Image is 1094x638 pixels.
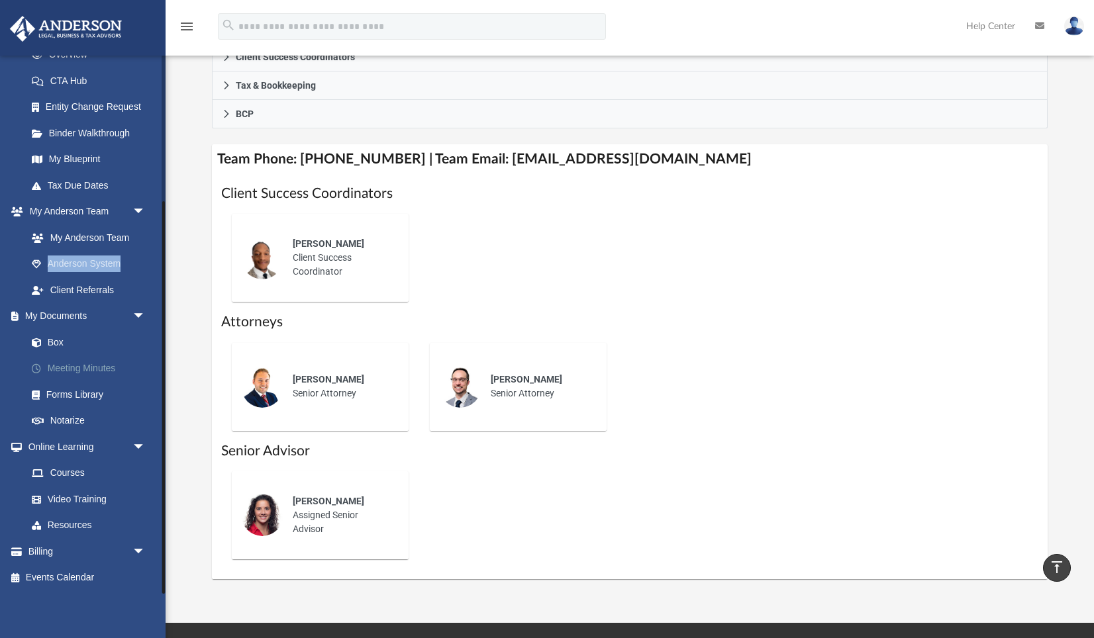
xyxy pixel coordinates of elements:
[221,441,1038,461] h1: Senior Advisor
[19,277,159,303] a: Client Referrals
[221,184,1038,203] h1: Client Success Coordinators
[241,494,283,536] img: thumbnail
[212,43,1048,71] a: Client Success Coordinators
[283,228,399,288] div: Client Success Coordinator
[212,71,1048,100] a: Tax & Bookkeeping
[236,52,355,62] span: Client Success Coordinators
[293,374,364,385] span: [PERSON_NAME]
[19,512,159,539] a: Resources
[19,329,159,355] a: Box
[6,16,126,42] img: Anderson Advisors Platinum Portal
[283,485,399,545] div: Assigned Senior Advisor
[1064,17,1084,36] img: User Pic
[221,312,1038,332] h1: Attorneys
[19,381,159,408] a: Forms Library
[1049,559,1065,575] i: vertical_align_top
[179,25,195,34] a: menu
[9,433,159,460] a: Online Learningarrow_drop_down
[19,146,159,173] a: My Blueprint
[221,18,236,32] i: search
[19,486,152,512] a: Video Training
[9,538,166,565] a: Billingarrow_drop_down
[491,374,562,385] span: [PERSON_NAME]
[439,365,481,408] img: thumbnail
[212,100,1048,128] a: BCP
[9,199,159,225] a: My Anderson Teamarrow_drop_down
[132,199,159,226] span: arrow_drop_down
[132,303,159,330] span: arrow_drop_down
[19,408,166,434] a: Notarize
[132,538,159,565] span: arrow_drop_down
[19,68,166,94] a: CTA Hub
[212,144,1048,174] h4: Team Phone: [PHONE_NUMBER] | Team Email: [EMAIL_ADDRESS][DOMAIN_NAME]
[241,237,283,279] img: thumbnail
[283,363,399,410] div: Senior Attorney
[236,109,254,118] span: BCP
[19,94,166,120] a: Entity Change Request
[179,19,195,34] i: menu
[19,355,166,382] a: Meeting Minutes
[1043,554,1071,582] a: vertical_align_top
[19,172,166,199] a: Tax Due Dates
[132,433,159,461] span: arrow_drop_down
[9,303,166,330] a: My Documentsarrow_drop_down
[19,224,152,251] a: My Anderson Team
[293,238,364,249] span: [PERSON_NAME]
[241,365,283,408] img: thumbnail
[19,251,159,277] a: Anderson System
[236,81,316,90] span: Tax & Bookkeeping
[19,460,159,486] a: Courses
[19,120,166,146] a: Binder Walkthrough
[9,565,166,591] a: Events Calendar
[481,363,597,410] div: Senior Attorney
[293,496,364,506] span: [PERSON_NAME]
